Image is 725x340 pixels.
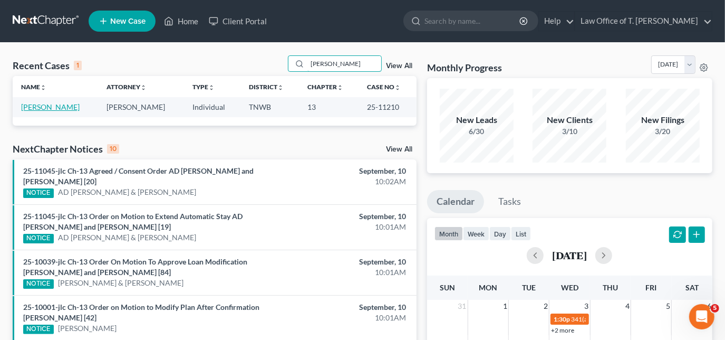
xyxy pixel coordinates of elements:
div: Recent Cases [13,59,82,72]
i: unfold_more [208,84,215,91]
div: 3/10 [533,126,606,137]
a: Client Portal [204,12,272,31]
div: New Filings [626,114,700,126]
span: 1 [502,300,508,313]
h3: Monthly Progress [427,61,502,74]
div: New Leads [440,114,514,126]
span: New Case [110,17,146,25]
i: unfold_more [277,84,284,91]
td: 25-11210 [359,97,417,117]
div: September, 10 [285,211,406,222]
a: Chapterunfold_more [307,83,343,91]
a: 25-10039-jlc Ch-13 Order On Motion To Approve Loan Modification [PERSON_NAME] and [PERSON_NAME] [84] [23,257,247,277]
a: Districtunfold_more [249,83,284,91]
td: TNWB [240,97,299,117]
a: Calendar [427,190,484,213]
a: 25-11045-jlc Ch-13 Agreed / Consent Order AD [PERSON_NAME] and [PERSON_NAME] [20] [23,166,254,186]
div: NOTICE [23,188,54,198]
span: 31 [457,300,468,313]
a: Attorneyunfold_more [107,83,147,91]
span: Sat [685,283,699,292]
a: Typeunfold_more [192,83,215,91]
td: Individual [184,97,240,117]
span: 6 [706,300,712,313]
a: Law Office of T. [PERSON_NAME] [575,12,712,31]
i: unfold_more [140,84,147,91]
button: list [511,226,531,241]
span: 2 [543,300,549,313]
div: 10:02AM [285,176,406,187]
a: Case Nounfold_more [368,83,401,91]
div: September, 10 [285,166,406,176]
input: Search by name... [307,56,381,71]
div: 10:01AM [285,267,406,278]
span: 1:30p [554,315,570,323]
div: NOTICE [23,279,54,289]
input: Search by name... [424,11,521,31]
a: View All [386,146,412,153]
a: Help [539,12,574,31]
td: [PERSON_NAME] [98,97,183,117]
td: 13 [299,97,359,117]
a: [PERSON_NAME] [21,102,80,111]
span: 5 [665,300,671,313]
iframe: Intercom live chat [689,304,714,329]
span: Tue [522,283,536,292]
div: September, 10 [285,257,406,267]
button: week [463,226,489,241]
div: NextChapter Notices [13,143,119,155]
h2: [DATE] [552,250,587,261]
div: NOTICE [23,234,54,243]
button: month [434,226,463,241]
div: 10:01AM [285,222,406,232]
span: 4 [624,300,631,313]
span: Fri [645,283,656,292]
span: Thu [603,283,618,292]
div: NOTICE [23,325,54,334]
span: Mon [479,283,497,292]
i: unfold_more [395,84,401,91]
div: 3/20 [626,126,700,137]
span: 3 [584,300,590,313]
i: unfold_more [40,84,46,91]
a: 25-10001-jlc Ch-13 Order on Motion to Modify Plan After Confirmation [PERSON_NAME] [42] [23,303,259,322]
a: AD [PERSON_NAME] & [PERSON_NAME] [58,232,196,243]
div: New Clients [533,114,606,126]
div: 10:01AM [285,313,406,323]
i: unfold_more [337,84,343,91]
a: AD [PERSON_NAME] & [PERSON_NAME] [58,187,196,197]
a: Tasks [489,190,530,213]
div: 6/30 [440,126,514,137]
a: Nameunfold_more [21,83,46,91]
a: [PERSON_NAME] [58,323,117,334]
a: [PERSON_NAME] & [PERSON_NAME] [58,278,183,288]
a: Home [159,12,204,31]
a: +2 more [551,326,574,334]
a: 25-11045-jlc Ch-13 Order on Motion to Extend Automatic Stay AD [PERSON_NAME] and [PERSON_NAME] [19] [23,212,243,231]
span: Wed [561,283,578,292]
a: View All [386,62,412,70]
button: day [489,226,511,241]
div: September, 10 [285,302,406,313]
span: Sun [440,283,455,292]
div: 10 [107,144,119,154]
div: 1 [74,61,82,70]
span: 5 [711,304,719,313]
